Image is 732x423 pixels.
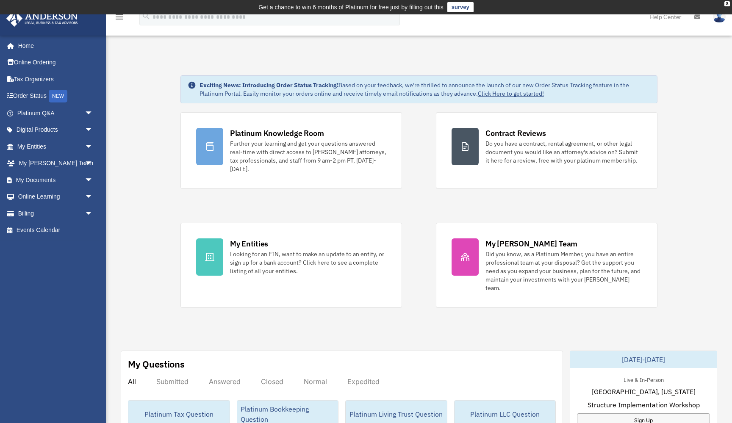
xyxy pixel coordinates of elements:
[180,112,402,189] a: Platinum Knowledge Room Further your learning and get your questions answered real-time with dire...
[347,377,380,386] div: Expedited
[156,377,189,386] div: Submitted
[6,155,106,172] a: My [PERSON_NAME] Teamarrow_drop_down
[617,375,671,384] div: Live & In-Person
[114,12,125,22] i: menu
[570,351,717,368] div: [DATE]-[DATE]
[6,188,106,205] a: Online Learningarrow_drop_down
[485,238,577,249] div: My [PERSON_NAME] Team
[261,377,283,386] div: Closed
[6,105,106,122] a: Platinum Q&Aarrow_drop_down
[592,387,696,397] span: [GEOGRAPHIC_DATA], [US_STATE]
[49,90,67,102] div: NEW
[4,10,80,27] img: Anderson Advisors Platinum Portal
[6,222,106,239] a: Events Calendar
[141,11,151,21] i: search
[180,223,402,308] a: My Entities Looking for an EIN, want to make an update to an entity, or sign up for a bank accoun...
[128,377,136,386] div: All
[209,377,241,386] div: Answered
[85,122,102,139] span: arrow_drop_down
[713,11,726,23] img: User Pic
[6,88,106,105] a: Order StatusNEW
[85,171,102,189] span: arrow_drop_down
[724,1,730,6] div: close
[85,105,102,122] span: arrow_drop_down
[258,2,444,12] div: Get a chance to win 6 months of Platinum for free just by filling out this
[6,171,106,188] a: My Documentsarrow_drop_down
[485,128,546,138] div: Contract Reviews
[200,81,338,89] strong: Exciting News: Introducing Order Status Tracking!
[485,250,642,292] div: Did you know, as a Platinum Member, you have an entire professional team at your disposal? Get th...
[6,138,106,155] a: My Entitiesarrow_drop_down
[85,205,102,222] span: arrow_drop_down
[436,112,657,189] a: Contract Reviews Do you have a contract, rental agreement, or other legal document you would like...
[447,2,474,12] a: survey
[6,71,106,88] a: Tax Organizers
[304,377,327,386] div: Normal
[6,37,102,54] a: Home
[230,238,268,249] div: My Entities
[6,205,106,222] a: Billingarrow_drop_down
[230,250,386,275] div: Looking for an EIN, want to make an update to an entity, or sign up for a bank account? Click her...
[230,128,324,138] div: Platinum Knowledge Room
[485,139,642,165] div: Do you have a contract, rental agreement, or other legal document you would like an attorney's ad...
[436,223,657,308] a: My [PERSON_NAME] Team Did you know, as a Platinum Member, you have an entire professional team at...
[6,122,106,138] a: Digital Productsarrow_drop_down
[114,15,125,22] a: menu
[128,358,185,370] div: My Questions
[588,400,700,410] span: Structure Implementation Workshop
[478,90,544,97] a: Click Here to get started!
[85,138,102,155] span: arrow_drop_down
[200,81,650,98] div: Based on your feedback, we're thrilled to announce the launch of our new Order Status Tracking fe...
[230,139,386,173] div: Further your learning and get your questions answered real-time with direct access to [PERSON_NAM...
[85,188,102,206] span: arrow_drop_down
[85,155,102,172] span: arrow_drop_down
[6,54,106,71] a: Online Ordering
